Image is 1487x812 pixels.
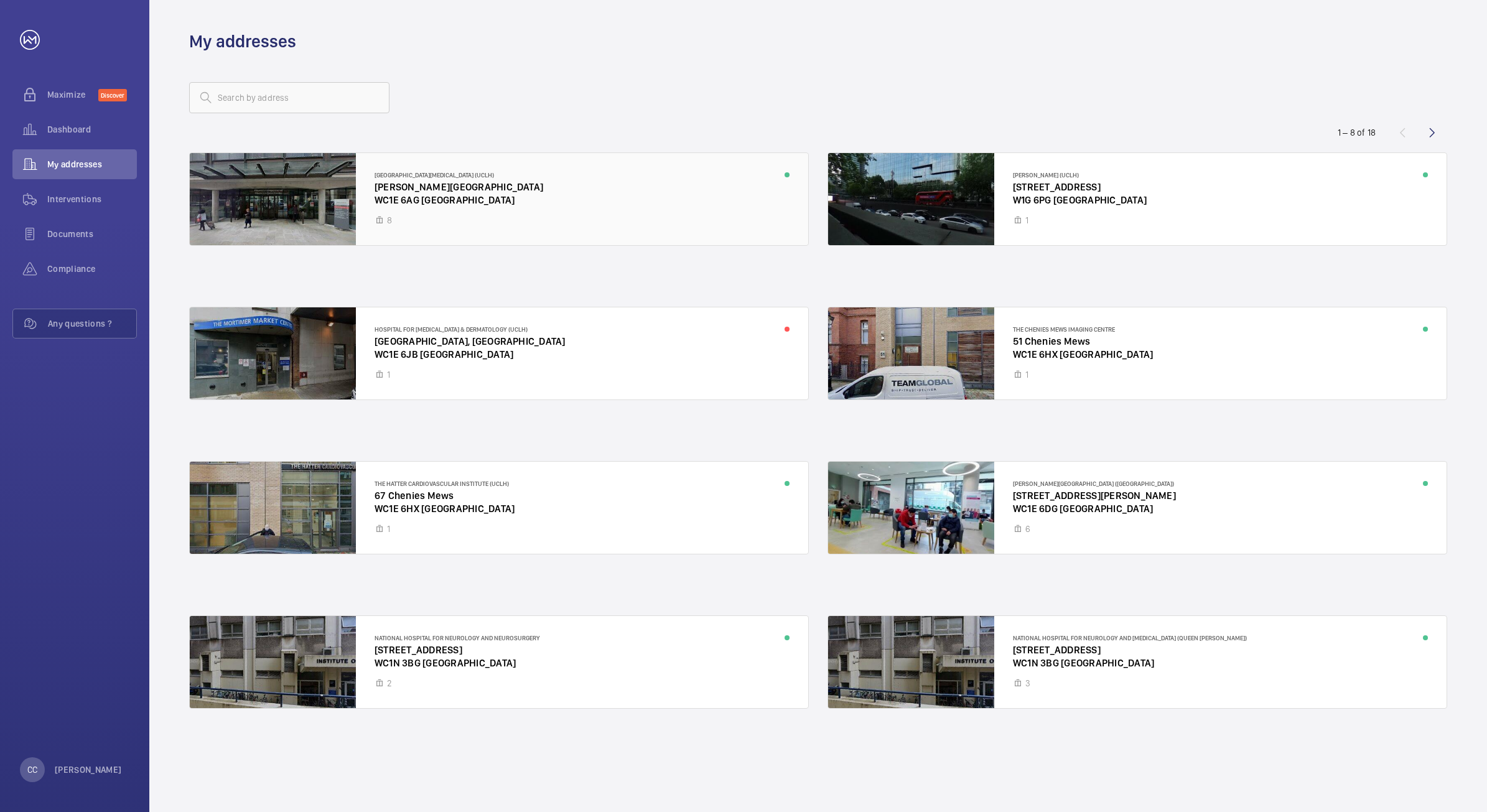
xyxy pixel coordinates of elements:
[47,228,137,240] span: Documents
[1338,126,1376,139] div: 1 – 8 of 18
[47,263,137,275] span: Compliance
[47,158,137,170] span: My addresses
[47,123,137,136] span: Dashboard
[48,317,136,330] span: Any questions ?
[47,193,137,205] span: Interventions
[189,82,389,113] input: Search by address
[27,763,37,776] p: CC
[98,89,127,101] span: Discover
[47,88,98,101] span: Maximize
[55,763,122,776] p: [PERSON_NAME]
[189,30,296,53] h1: My addresses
